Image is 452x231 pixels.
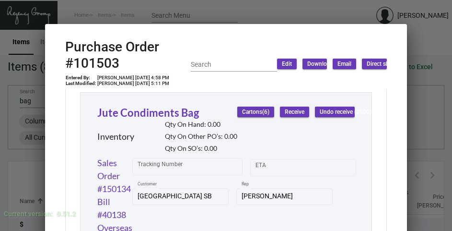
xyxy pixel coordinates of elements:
button: Direct ship [362,59,387,69]
h2: Qty On Other PO’s: 0.00 [165,133,237,141]
input: End date [293,164,339,171]
span: Email [337,60,351,68]
button: Email [333,59,356,69]
td: Entered By: [65,75,97,81]
h2: Qty On Hand: 0.00 [165,121,237,129]
h2: Inventory [97,132,134,142]
button: Download [302,59,327,69]
button: Edit [277,59,297,69]
td: [PERSON_NAME] [DATE] 5:11 PM [97,81,170,86]
td: Last Modified: [65,81,97,86]
span: Download [307,60,333,68]
td: [PERSON_NAME] [DATE] 4:58 PM [97,75,170,81]
span: (6) [262,109,269,115]
h2: Purchase Order #101503 [65,39,190,71]
div: Current version: [4,209,53,219]
button: Receive [280,107,309,117]
span: Edit [282,60,292,68]
span: Direct ship [367,60,394,68]
input: Start date [255,164,285,171]
span: Cartons [242,108,269,116]
span: Undo receive (2500) [320,108,371,116]
a: Bill #40138 [97,195,132,221]
a: Jute Condiments Bag [97,106,199,119]
button: Undo receive (2500) [315,107,354,117]
a: Sales Order #150134 [97,157,132,195]
button: Cartons(6) [237,107,274,117]
h2: Qty On SO’s: 0.00 [165,145,237,153]
div: 0.51.2 [57,209,76,219]
span: Receive [285,108,304,116]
